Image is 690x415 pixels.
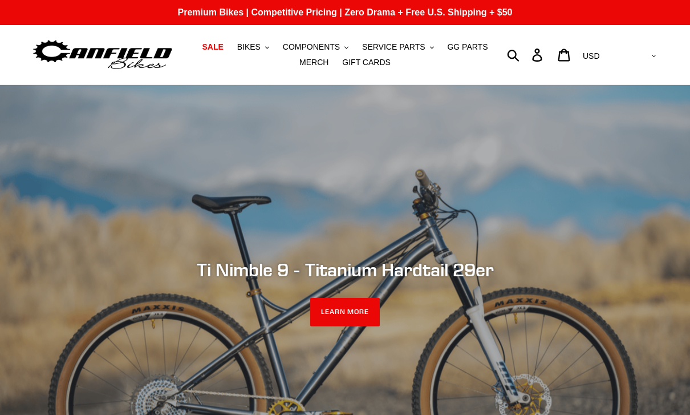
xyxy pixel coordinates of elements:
[31,37,174,73] img: Canfield Bikes
[342,58,391,67] span: GIFT CARDS
[310,298,380,327] a: LEARN MORE
[362,42,425,52] span: SERVICE PARTS
[283,42,340,52] span: COMPONENTS
[356,39,439,55] button: SERVICE PARTS
[232,39,275,55] button: BIKES
[202,42,223,52] span: SALE
[336,55,396,70] a: GIFT CARDS
[294,55,334,70] a: MERCH
[441,39,493,55] a: GG PARTS
[34,259,656,280] h2: Ti Nimble 9 - Titanium Hardtail 29er
[196,39,229,55] a: SALE
[447,42,488,52] span: GG PARTS
[237,42,261,52] span: BIKES
[299,58,328,67] span: MERCH
[277,39,354,55] button: COMPONENTS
